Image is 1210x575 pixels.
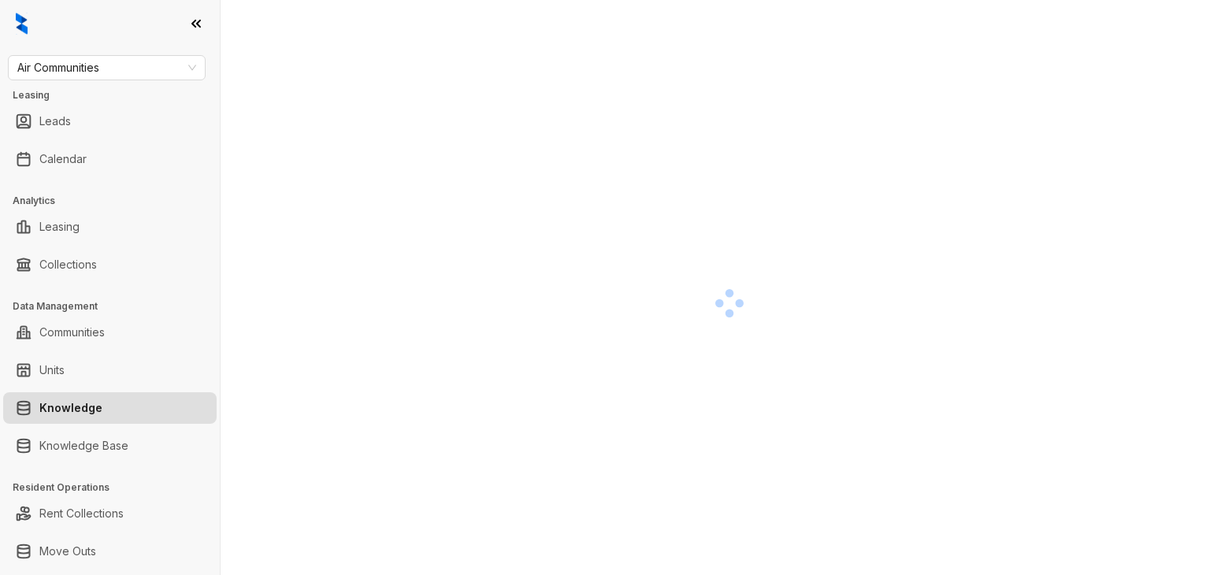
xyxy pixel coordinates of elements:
a: Leads [39,106,71,137]
a: Leasing [39,211,80,243]
li: Knowledge Base [3,430,217,462]
li: Units [3,354,217,386]
a: Calendar [39,143,87,175]
span: Air Communities [17,56,196,80]
h3: Data Management [13,299,220,313]
h3: Leasing [13,88,220,102]
li: Leasing [3,211,217,243]
a: Collections [39,249,97,280]
h3: Resident Operations [13,480,220,495]
li: Calendar [3,143,217,175]
a: Units [39,354,65,386]
li: Leads [3,106,217,137]
li: Knowledge [3,392,217,424]
a: Communities [39,317,105,348]
a: Move Outs [39,536,96,567]
a: Knowledge [39,392,102,424]
img: logo [16,13,28,35]
a: Knowledge Base [39,430,128,462]
li: Communities [3,317,217,348]
a: Rent Collections [39,498,124,529]
h3: Analytics [13,194,220,208]
li: Move Outs [3,536,217,567]
li: Rent Collections [3,498,217,529]
li: Collections [3,249,217,280]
